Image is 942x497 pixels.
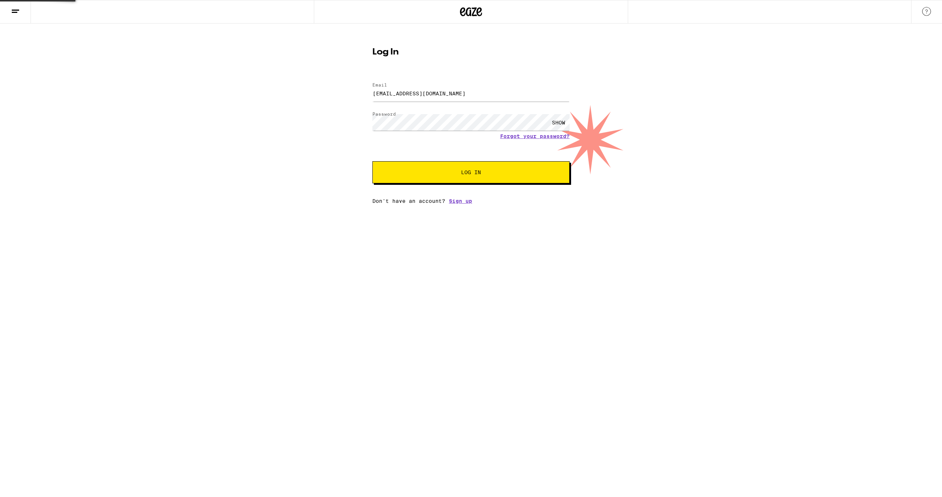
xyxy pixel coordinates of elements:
[372,198,570,204] div: Don't have an account?
[372,161,570,183] button: Log In
[372,82,387,87] label: Email
[372,48,570,57] h1: Log In
[449,198,472,204] a: Sign up
[500,133,570,139] a: Forgot your password?
[372,112,396,116] label: Password
[548,114,570,131] div: SHOW
[372,85,570,102] input: Email
[461,170,481,175] span: Log In
[4,5,53,11] span: Hi. Need any help?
